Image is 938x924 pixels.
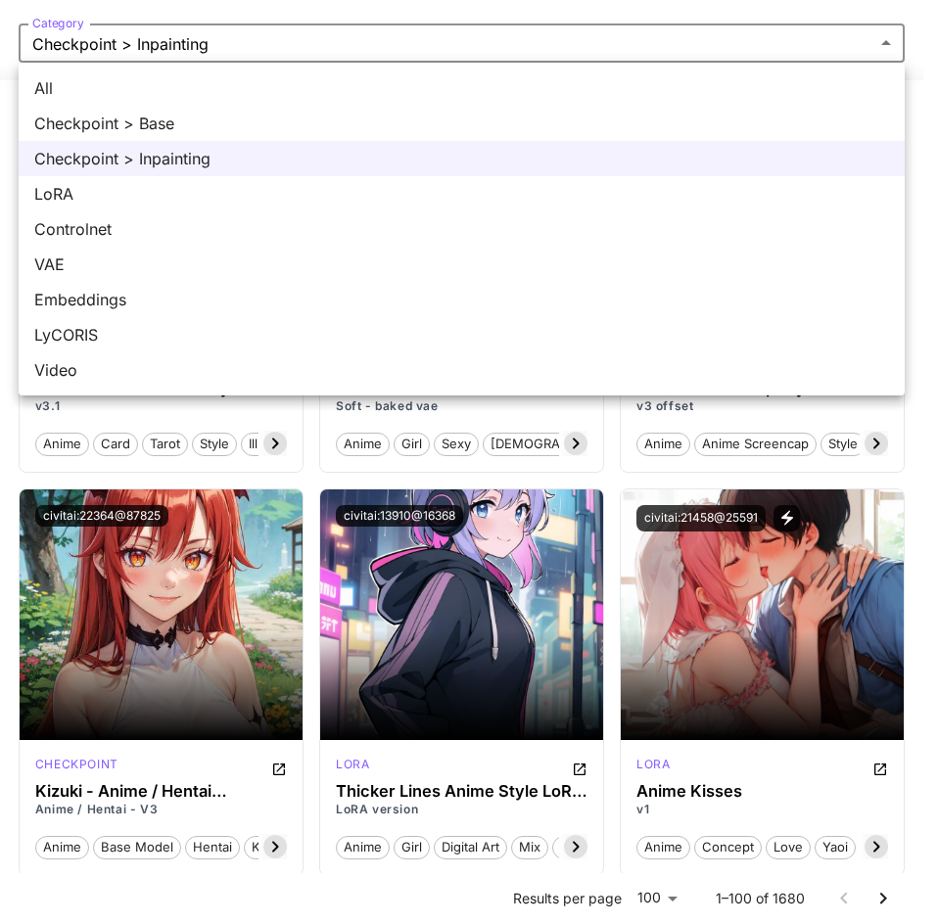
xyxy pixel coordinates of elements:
[34,288,889,311] span: Embeddings
[34,253,889,276] span: VAE
[34,358,889,382] span: Video
[34,323,889,346] span: LyCORIS
[34,112,889,135] span: Checkpoint > Base
[840,830,938,924] div: チャットウィジェット
[34,217,889,241] span: Controlnet
[840,830,938,924] iframe: Chat Widget
[34,182,889,206] span: LoRA
[34,147,889,170] span: Checkpoint > Inpainting
[34,76,889,100] span: All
